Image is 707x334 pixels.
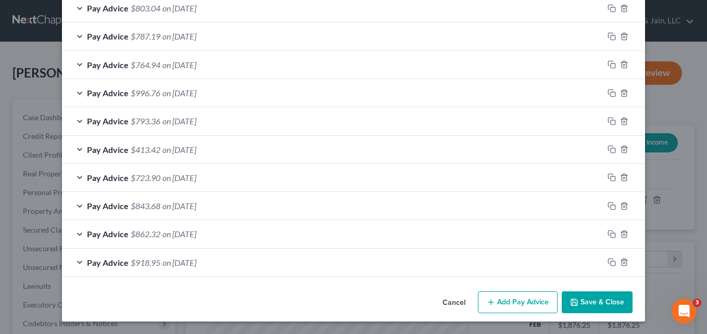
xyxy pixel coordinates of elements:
[434,292,474,313] button: Cancel
[162,258,196,267] span: on [DATE]
[87,258,129,267] span: Pay Advice
[131,3,160,13] span: $803.04
[131,201,160,211] span: $843.68
[162,116,196,126] span: on [DATE]
[87,31,129,41] span: Pay Advice
[672,299,697,324] iframe: Intercom live chat
[562,291,633,313] button: Save & Close
[162,145,196,155] span: on [DATE]
[131,173,160,183] span: $723.90
[131,60,160,70] span: $764.94
[162,201,196,211] span: on [DATE]
[87,145,129,155] span: Pay Advice
[87,3,129,13] span: Pay Advice
[87,229,129,239] span: Pay Advice
[131,145,160,155] span: $413.42
[87,201,129,211] span: Pay Advice
[693,299,701,307] span: 3
[131,116,160,126] span: $793.36
[131,31,160,41] span: $787.19
[162,31,196,41] span: on [DATE]
[478,291,558,313] button: Add Pay Advice
[162,173,196,183] span: on [DATE]
[162,3,196,13] span: on [DATE]
[87,173,129,183] span: Pay Advice
[162,88,196,98] span: on [DATE]
[131,88,160,98] span: $996.76
[162,229,196,239] span: on [DATE]
[162,60,196,70] span: on [DATE]
[87,116,129,126] span: Pay Advice
[87,60,129,70] span: Pay Advice
[131,229,160,239] span: $862.32
[131,258,160,267] span: $918.95
[87,88,129,98] span: Pay Advice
